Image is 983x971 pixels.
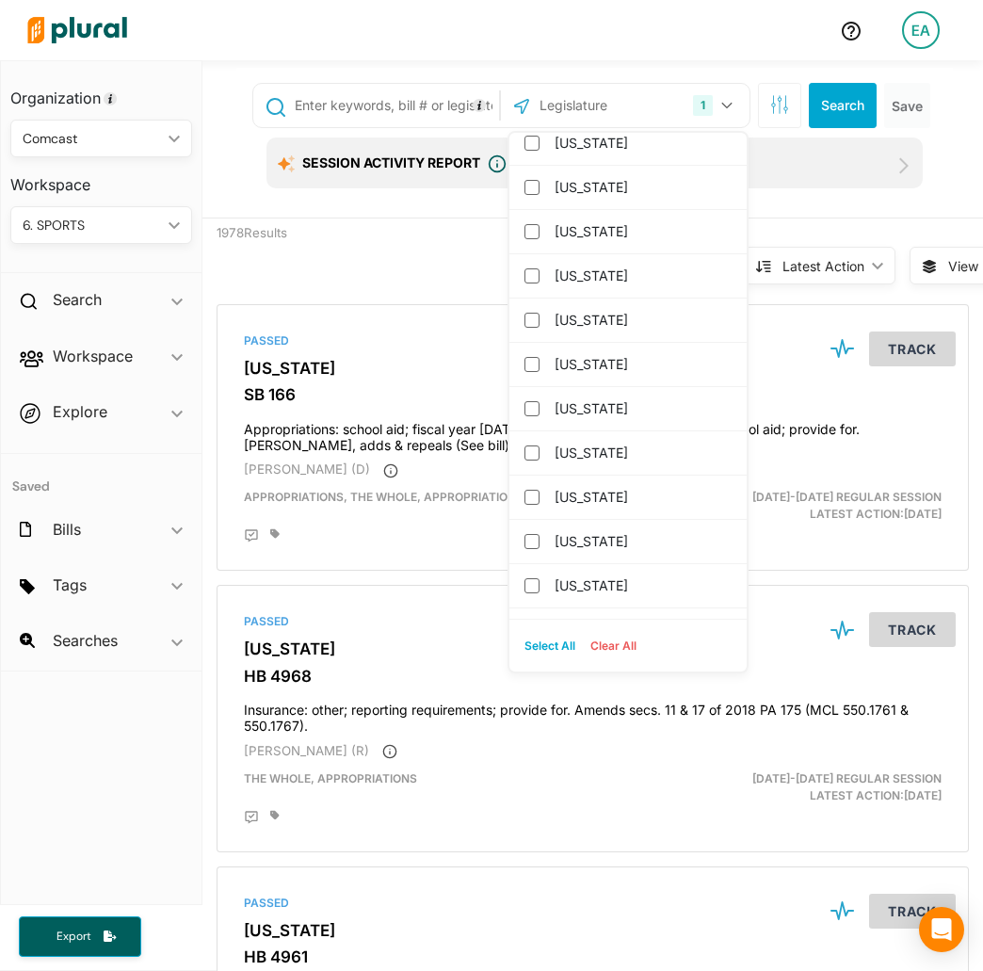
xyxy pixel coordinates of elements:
h2: Workspace [53,346,133,366]
div: Latest Action [782,256,864,276]
button: Track [869,894,956,929]
label: [US_STATE] [555,395,728,423]
div: Add tags [270,528,280,540]
div: Tooltip anchor [471,97,488,114]
h2: Bills [53,519,81,540]
h3: SB 166 [244,385,942,404]
label: [US_STATE] [555,173,728,202]
div: Tooltip anchor [102,90,119,107]
button: Clear All [583,632,644,660]
h2: Search [53,289,102,310]
div: 1978 Results [202,218,397,290]
div: EA [902,11,940,49]
div: Passed [244,613,942,630]
div: Passed [244,895,942,912]
h3: Organization [10,71,192,112]
h3: [US_STATE] [244,921,942,940]
h2: Explore [53,401,107,422]
span: APPROPRIATIONS, THE WHOLE, APPROPRIATIONS [244,490,524,504]
button: Save [884,83,930,128]
span: [DATE]-[DATE] Regular Session [752,771,942,785]
button: 1 [685,88,745,123]
label: [US_STATE] [555,218,728,246]
label: [US_STATE] [555,262,728,290]
button: Select All [517,632,583,660]
span: THE WHOLE, APPROPRIATIONS [244,771,417,785]
label: [US_STATE] [555,572,728,600]
div: 6. SPORTS [23,216,161,235]
label: [US_STATE] [555,129,728,157]
span: Export [43,929,104,945]
h3: [US_STATE] [244,359,942,378]
div: Passed [244,332,942,349]
span: [PERSON_NAME] (D) [244,461,370,477]
h3: Workspace [10,157,192,199]
div: Add tags [270,810,280,821]
div: Add Position Statement [244,810,259,825]
span: Session Activity Report [302,154,480,170]
label: [US_STATE] [555,527,728,556]
input: Legislature [538,88,685,123]
input: Enter keywords, bill # or legislator name [293,88,495,123]
h3: HB 4968 [244,667,942,686]
h3: [US_STATE] [244,639,942,658]
h4: Saved [1,454,201,500]
label: [US_STATE] [555,439,728,467]
a: EA [887,4,955,57]
label: [US_STATE] [555,350,728,379]
h4: Insurance: other; reporting requirements; provide for. Amends secs. 11 & 17 of 2018 PA 175 (MCL 5... [244,693,942,735]
div: Add Position Statement [244,528,259,543]
div: Latest Action: [DATE] [714,770,956,804]
button: Track [869,612,956,647]
button: Export [19,916,141,957]
h2: Searches [53,630,118,651]
div: Comcast [23,129,161,149]
button: Search [809,83,877,128]
div: 1 [693,95,713,116]
span: Search Filters [770,95,789,111]
label: [US_STATE] [555,306,728,334]
h2: Tags [53,575,87,595]
span: [PERSON_NAME] (R) [244,743,369,758]
button: Track [869,332,956,366]
div: Latest Action: [DATE] [714,489,956,523]
label: [US_STATE] [555,616,728,644]
div: Open Intercom Messenger [919,907,964,952]
span: View [948,256,978,276]
h4: Appropriations: school aid; fiscal year [DATE]-[DATE] appropriations for k-12 school aid; provide... [244,413,942,454]
label: [US_STATE] [555,483,728,511]
h3: HB 4961 [244,947,942,966]
span: [DATE]-[DATE] Regular Session [752,490,942,504]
